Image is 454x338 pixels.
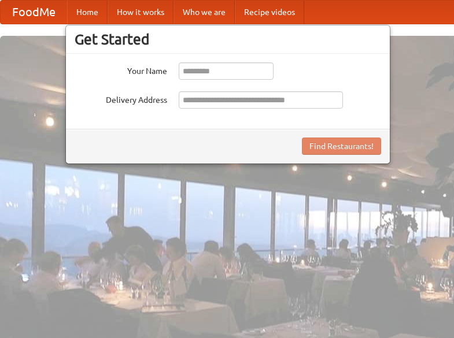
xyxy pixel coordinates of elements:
[75,91,167,106] label: Delivery Address
[235,1,304,24] a: Recipe videos
[302,138,381,155] button: Find Restaurants!
[67,1,108,24] a: Home
[75,31,381,48] h3: Get Started
[1,1,67,24] a: FoodMe
[108,1,174,24] a: How it works
[174,1,235,24] a: Who we are
[75,62,167,77] label: Your Name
